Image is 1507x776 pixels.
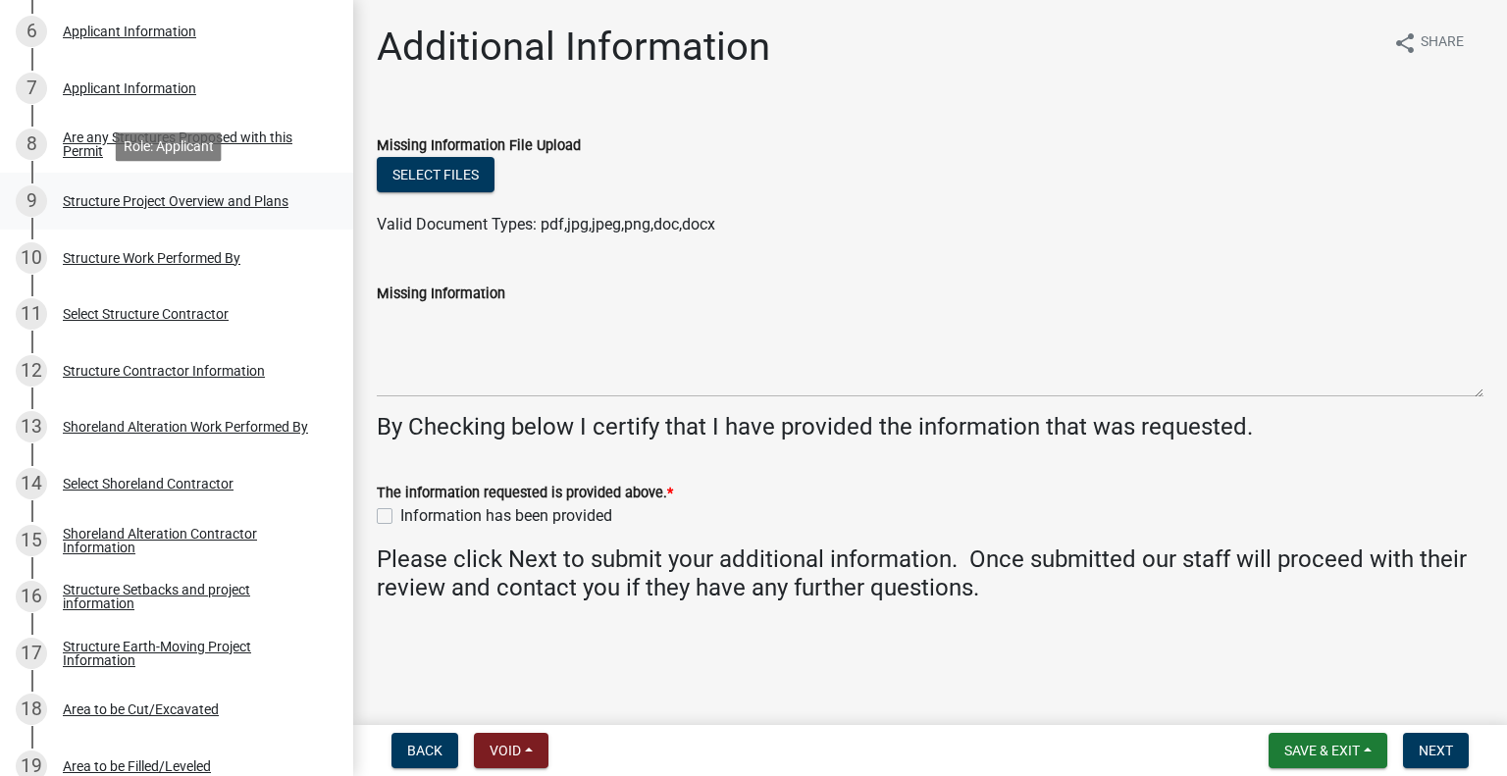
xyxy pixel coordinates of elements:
[377,24,770,71] h1: Additional Information
[63,420,308,434] div: Shoreland Alteration Work Performed By
[16,298,47,330] div: 11
[1377,24,1480,62] button: shareShare
[377,413,1483,441] h4: By Checking below I certify that I have provided the information that was requested.
[16,73,47,104] div: 7
[377,215,715,233] span: Valid Document Types: pdf,jpg,jpeg,png,doc,docx
[16,129,47,160] div: 8
[63,477,234,491] div: Select Shoreland Contractor
[1269,733,1387,768] button: Save & Exit
[377,157,494,192] button: Select files
[1403,733,1469,768] button: Next
[63,251,240,265] div: Structure Work Performed By
[1284,743,1360,758] span: Save & Exit
[16,411,47,442] div: 13
[407,743,442,758] span: Back
[16,694,47,725] div: 18
[16,355,47,387] div: 12
[63,130,322,158] div: Are any Structures Proposed with this Permit
[16,16,47,47] div: 6
[63,527,322,554] div: Shoreland Alteration Contractor Information
[63,583,322,610] div: Structure Setbacks and project information
[377,545,1483,602] h4: Please click Next to submit your additional information. Once submitted our staff will proceed wi...
[377,487,673,500] label: The information requested is provided above.
[377,287,505,301] label: Missing Information
[1393,31,1417,55] i: share
[474,733,548,768] button: Void
[490,743,521,758] span: Void
[1421,31,1464,55] span: Share
[63,81,196,95] div: Applicant Information
[377,139,581,153] label: Missing Information File Upload
[63,194,288,208] div: Structure Project Overview and Plans
[63,759,211,773] div: Area to be Filled/Leveled
[63,25,196,38] div: Applicant Information
[63,307,229,321] div: Select Structure Contractor
[1419,743,1453,758] span: Next
[63,640,322,667] div: Structure Earth-Moving Project Information
[116,132,222,161] div: Role: Applicant
[16,638,47,669] div: 17
[400,504,612,528] label: Information has been provided
[16,242,47,274] div: 10
[16,525,47,556] div: 15
[391,733,458,768] button: Back
[63,702,219,716] div: Area to be Cut/Excavated
[16,468,47,499] div: 14
[16,185,47,217] div: 9
[63,364,265,378] div: Structure Contractor Information
[16,581,47,612] div: 16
